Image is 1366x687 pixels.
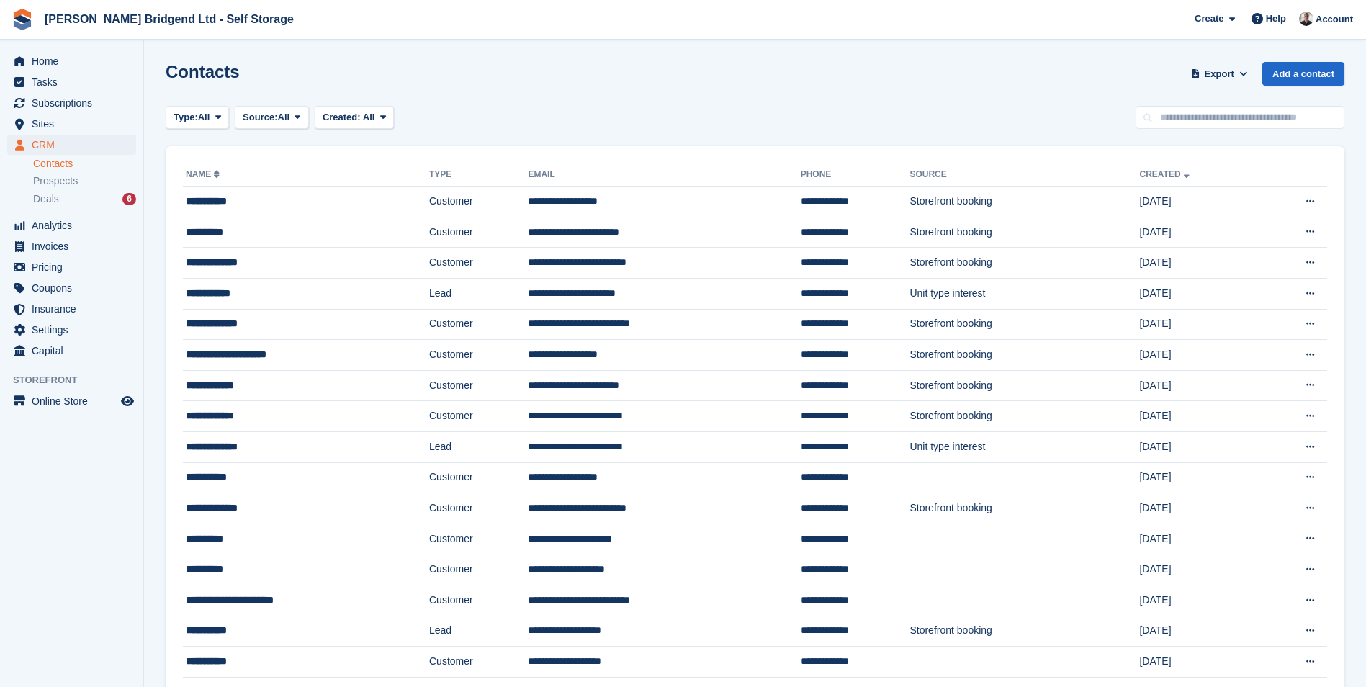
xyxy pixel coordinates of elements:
span: All [198,110,210,125]
span: Tasks [32,72,118,92]
span: Subscriptions [32,93,118,113]
span: Account [1316,12,1353,27]
td: Storefront booking [909,401,1139,432]
td: [DATE] [1139,217,1259,248]
span: All [278,110,290,125]
button: Source: All [235,106,309,130]
span: Insurance [32,299,118,319]
a: Preview store [119,392,136,410]
td: Storefront booking [909,309,1139,340]
span: All [363,112,375,122]
td: Customer [429,248,528,279]
a: menu [7,236,136,256]
td: Storefront booking [909,370,1139,401]
td: Unit type interest [909,431,1139,462]
a: menu [7,391,136,411]
span: Home [32,51,118,71]
td: Customer [429,401,528,432]
td: [DATE] [1139,187,1259,217]
a: menu [7,51,136,71]
a: menu [7,278,136,298]
th: Type [429,163,528,187]
span: Analytics [32,215,118,235]
td: Storefront booking [909,248,1139,279]
th: Email [528,163,800,187]
td: Storefront booking [909,187,1139,217]
span: Deals [33,192,59,206]
button: Created: All [315,106,394,130]
td: Customer [429,217,528,248]
span: Settings [32,320,118,340]
td: [DATE] [1139,370,1259,401]
a: menu [7,72,136,92]
button: Export [1187,62,1251,86]
button: Type: All [166,106,229,130]
td: Customer [429,187,528,217]
td: [DATE] [1139,278,1259,309]
td: Customer [429,340,528,371]
a: menu [7,299,136,319]
span: Invoices [32,236,118,256]
span: Prospects [33,174,78,188]
span: Source: [243,110,277,125]
td: [DATE] [1139,340,1259,371]
td: Customer [429,585,528,616]
div: 6 [122,193,136,205]
td: Lead [429,431,528,462]
td: Storefront booking [909,493,1139,524]
span: Coupons [32,278,118,298]
span: Sites [32,114,118,134]
a: Contacts [33,157,136,171]
td: [DATE] [1139,647,1259,678]
th: Source [909,163,1139,187]
a: menu [7,341,136,361]
td: Customer [429,647,528,678]
td: Customer [429,554,528,585]
a: Add a contact [1262,62,1344,86]
span: Storefront [13,373,143,387]
td: [DATE] [1139,554,1259,585]
span: Type: [174,110,198,125]
td: [DATE] [1139,431,1259,462]
a: Prospects [33,174,136,189]
a: Name [186,169,223,179]
span: Create [1195,12,1223,26]
td: Unit type interest [909,278,1139,309]
td: Lead [429,278,528,309]
span: Created: [323,112,361,122]
td: Customer [429,524,528,554]
a: Deals 6 [33,192,136,207]
span: Capital [32,341,118,361]
td: Storefront booking [909,217,1139,248]
span: Help [1266,12,1286,26]
a: menu [7,257,136,277]
td: [DATE] [1139,585,1259,616]
a: menu [7,114,136,134]
td: [DATE] [1139,401,1259,432]
a: menu [7,135,136,155]
td: Customer [429,462,528,493]
td: [DATE] [1139,616,1259,647]
span: Online Store [32,391,118,411]
img: stora-icon-8386f47178a22dfd0bd8f6a31ec36ba5ce8667c1dd55bd0f319d3a0aa187defe.svg [12,9,33,30]
td: Customer [429,493,528,524]
td: [DATE] [1139,524,1259,554]
a: menu [7,215,136,235]
span: CRM [32,135,118,155]
img: Rhys Jones [1299,12,1313,26]
h1: Contacts [166,62,240,81]
a: menu [7,320,136,340]
span: Pricing [32,257,118,277]
a: Created [1139,169,1192,179]
a: [PERSON_NAME] Bridgend Ltd - Self Storage [39,7,300,31]
td: [DATE] [1139,462,1259,493]
td: Customer [429,309,528,340]
span: Export [1205,67,1234,81]
td: [DATE] [1139,309,1259,340]
td: Customer [429,370,528,401]
td: Lead [429,616,528,647]
td: [DATE] [1139,248,1259,279]
td: [DATE] [1139,493,1259,524]
a: menu [7,93,136,113]
td: Storefront booking [909,340,1139,371]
